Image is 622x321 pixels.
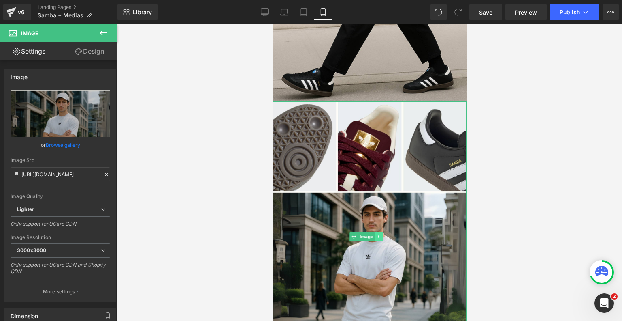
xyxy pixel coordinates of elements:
[11,141,110,149] div: or
[17,206,34,212] b: Lighter
[603,4,619,20] button: More
[102,207,111,217] a: Expand / Collapse
[17,247,46,253] b: 3000x3000
[11,308,38,319] div: Dimension
[11,157,110,163] div: Image Src
[450,4,466,20] button: Redo
[430,4,447,20] button: Undo
[594,293,614,313] iframe: Intercom live chat
[21,30,38,37] span: Image
[117,4,158,20] a: New Library
[275,4,294,20] a: Laptop
[86,207,103,217] span: Image
[133,9,152,16] span: Library
[255,4,275,20] a: Desktop
[3,4,31,20] a: v6
[505,4,547,20] a: Preview
[11,235,110,240] div: Image Resolution
[16,7,26,17] div: v6
[294,4,313,20] a: Tablet
[515,8,537,17] span: Preview
[11,69,28,80] div: Image
[611,293,618,300] span: 2
[11,221,110,233] div: Only support for UCare CDN
[313,4,333,20] a: Mobile
[11,194,110,199] div: Image Quality
[11,167,110,181] input: Link
[38,12,83,19] span: Samba + Medias
[5,282,116,301] button: More settings
[479,8,492,17] span: Save
[46,138,80,152] a: Browse gallery
[560,9,580,15] span: Publish
[43,288,75,295] p: More settings
[38,4,117,11] a: Landing Pages
[60,42,119,60] a: Design
[550,4,599,20] button: Publish
[11,262,110,280] div: Only support for UCare CDN and Shopify CDN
